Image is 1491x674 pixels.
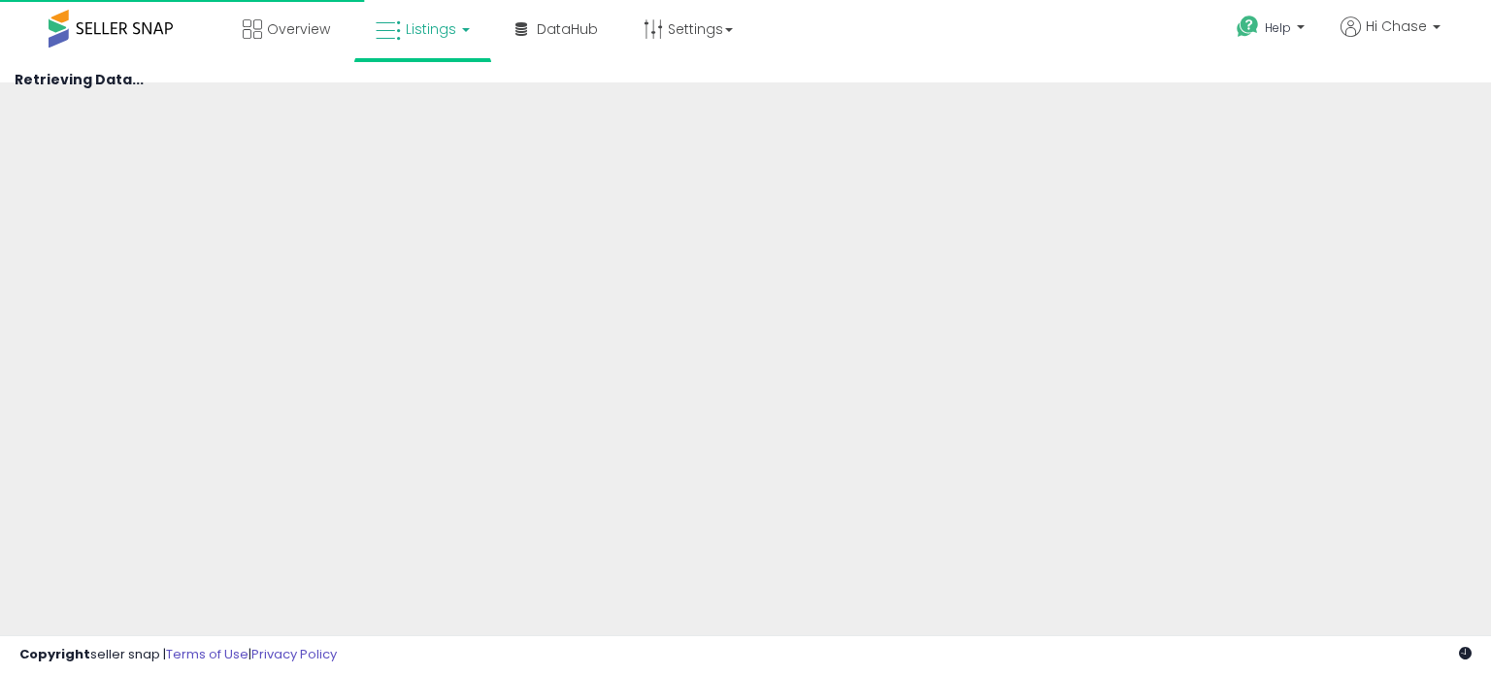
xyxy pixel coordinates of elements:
[1341,16,1441,60] a: Hi Chase
[267,19,330,39] span: Overview
[537,19,598,39] span: DataHub
[406,19,456,39] span: Listings
[1236,15,1260,39] i: Get Help
[1366,16,1427,36] span: Hi Chase
[1265,19,1291,36] span: Help
[15,73,1476,87] h4: Retrieving Data...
